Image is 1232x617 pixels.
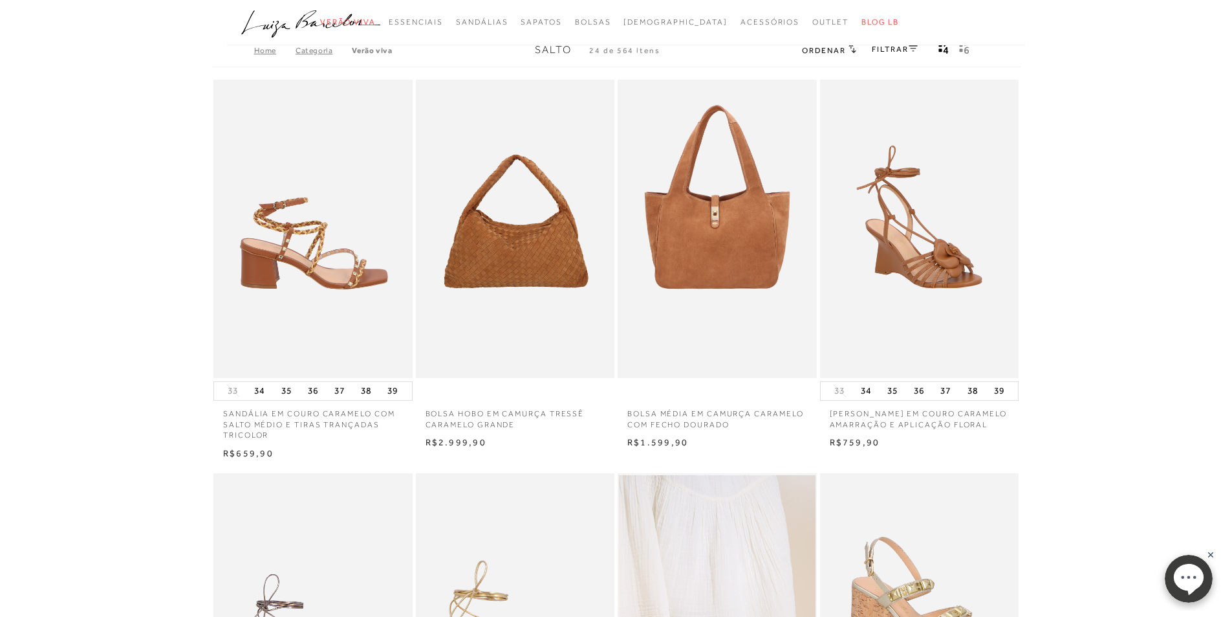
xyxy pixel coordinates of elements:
button: 34 [857,382,875,400]
a: categoryNavScreenReaderText [521,10,561,34]
a: noSubCategoriesText [623,10,728,34]
a: BOLSA HOBO EM CAMURÇA TRESSÊ CARAMELO GRANDE [416,401,615,431]
a: SANDÁLIA EM COURO CARAMELO COM SALTO MÉDIO E TIRAS TRANÇADAS TRICOLOR [215,82,411,376]
span: [DEMOGRAPHIC_DATA] [623,17,728,27]
button: 39 [990,382,1008,400]
a: BLOG LB [861,10,899,34]
button: 35 [883,382,902,400]
button: 34 [250,382,268,400]
span: BLOG LB [861,17,899,27]
a: FILTRAR [872,45,917,54]
button: gridText6Desc [955,42,973,59]
span: R$2.999,90 [426,437,486,447]
button: 39 [384,382,402,400]
a: categoryNavScreenReaderText [456,10,508,34]
img: BOLSA HOBO EM CAMURÇA TRESSÊ CARAMELO GRANDE [417,82,614,376]
a: Categoria [296,46,352,55]
button: 33 [224,385,242,397]
a: SANDÁLIA ANABELA EM COURO CARAMELO AMARRAÇÃO E APLICAÇÃO FLORAL SANDÁLIA ANABELA EM COURO CARAMEL... [821,82,1018,376]
span: R$759,90 [830,437,880,447]
button: 36 [910,382,928,400]
a: categoryNavScreenReaderText [575,10,611,34]
button: 35 [277,382,296,400]
a: BOLSA MÉDIA EM CAMURÇA CARAMELO COM FECHO DOURADO [618,401,817,431]
button: 36 [304,382,322,400]
a: Home [254,46,296,55]
span: Verão Viva [320,17,376,27]
a: categoryNavScreenReaderText [740,10,799,34]
button: 33 [830,385,848,397]
span: 24 de 564 itens [589,46,660,55]
span: Outlet [812,17,848,27]
a: categoryNavScreenReaderText [812,10,848,34]
span: Essenciais [389,17,443,27]
span: Sandálias [456,17,508,27]
button: 38 [964,382,982,400]
img: SANDÁLIA EM COURO CARAMELO COM SALTO MÉDIO E TIRAS TRANÇADAS TRICOLOR [215,80,413,378]
span: Acessórios [740,17,799,27]
button: Mostrar 4 produtos por linha [935,42,953,59]
button: 37 [330,382,349,400]
a: SANDÁLIA EM COURO CARAMELO COM SALTO MÉDIO E TIRAS TRANÇADAS TRICOLOR [213,401,413,441]
a: [PERSON_NAME] EM COURO CARAMELO AMARRAÇÃO E APLICAÇÃO FLORAL [820,401,1019,431]
a: Verão Viva [352,46,392,55]
span: Sapatos [521,17,561,27]
a: BOLSA MÉDIA EM CAMURÇA CARAMELO COM FECHO DOURADO BOLSA MÉDIA EM CAMURÇA CARAMELO COM FECHO DOURADO [619,82,816,376]
a: BOLSA HOBO EM CAMURÇA TRESSÊ CARAMELO GRANDE BOLSA HOBO EM CAMURÇA TRESSÊ CARAMELO GRANDE [417,82,614,376]
span: R$1.599,90 [627,437,688,447]
span: Ordenar [802,46,846,55]
img: BOLSA MÉDIA EM CAMURÇA CARAMELO COM FECHO DOURADO [619,82,816,376]
span: Bolsas [575,17,611,27]
button: 38 [357,382,375,400]
button: 37 [936,382,955,400]
img: SANDÁLIA ANABELA EM COURO CARAMELO AMARRAÇÃO E APLICAÇÃO FLORAL [821,82,1018,376]
span: R$659,90 [223,448,274,458]
a: categoryNavScreenReaderText [389,10,443,34]
a: categoryNavScreenReaderText [320,10,376,34]
span: Salto [535,44,572,56]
